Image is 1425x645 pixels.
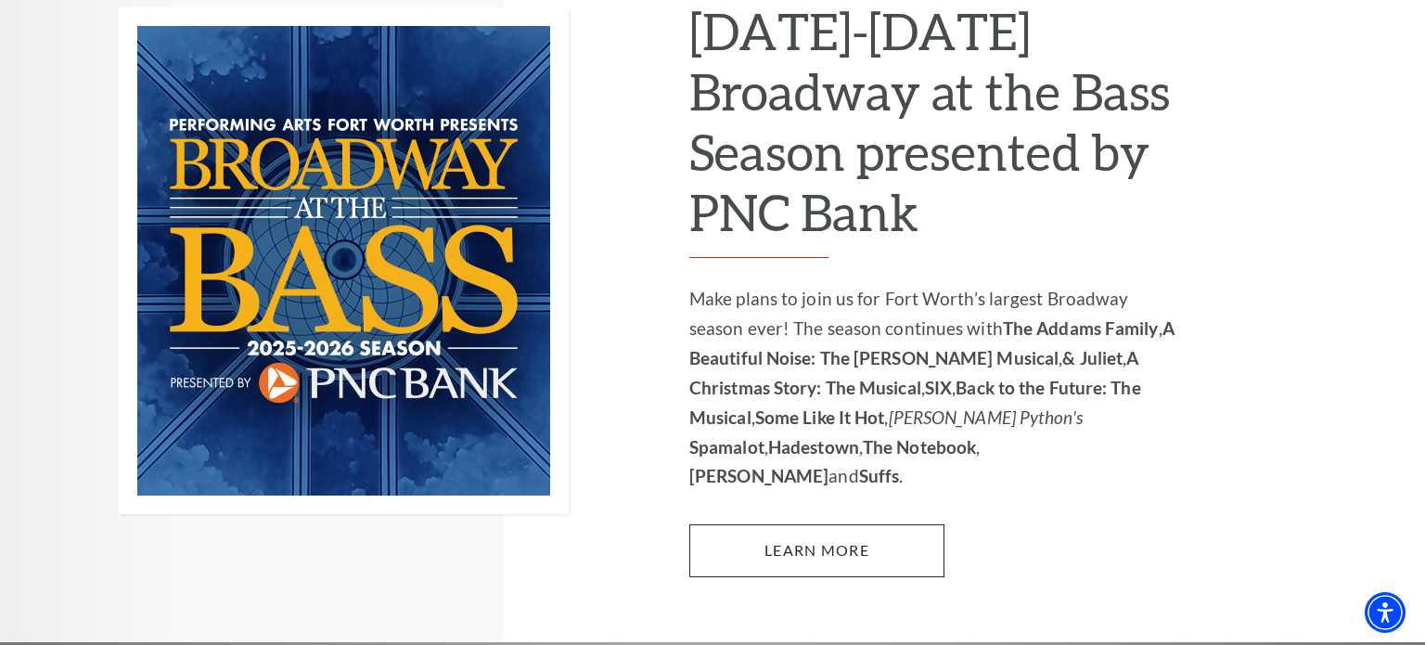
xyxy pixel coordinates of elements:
strong: Spamalot [689,436,764,458]
a: Learn More 2025-2026 Broadway at the Bass Season presented by PNC Bank [689,524,944,576]
strong: Back to the Future: The Musical [689,377,1141,428]
strong: & Juliet [1062,347,1123,368]
p: Make plans to join us for Fort Worth’s largest Broadway season ever! The season continues with , ... [689,284,1186,492]
strong: Suffs [859,465,900,486]
strong: The Notebook [863,436,976,458]
h2: [DATE]-[DATE] Broadway at the Bass Season presented by PNC Bank [689,1,1186,257]
strong: Some Like It Hot [755,406,885,428]
strong: Hadestown [768,436,859,458]
strong: [PERSON_NAME] [689,465,828,486]
strong: A Christmas Story: The Musical [689,347,1138,398]
strong: A Beautiful Noise: The [PERSON_NAME] Musical [689,317,1175,368]
div: Accessibility Menu [1365,592,1406,633]
strong: SIX [925,377,952,398]
em: [PERSON_NAME] Python's [889,406,1083,428]
strong: The Addams Family [1003,317,1159,339]
img: Performing Arts Fort Worth Presents [119,7,569,514]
